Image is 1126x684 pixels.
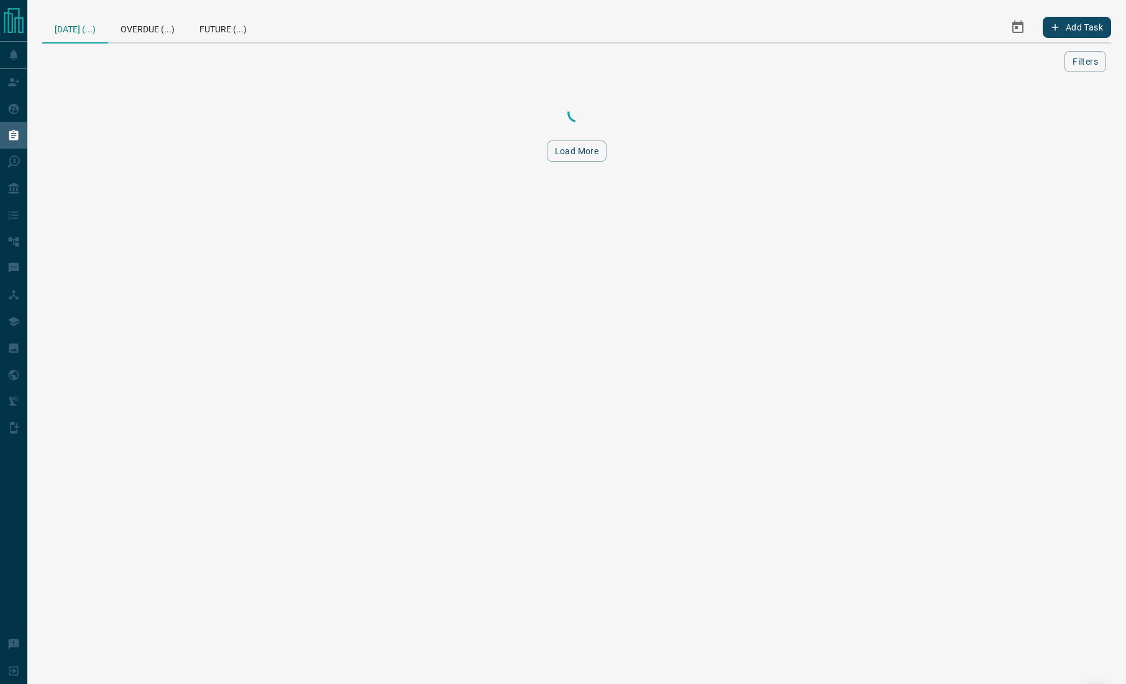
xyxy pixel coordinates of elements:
[1064,51,1106,72] button: Filters
[1043,17,1111,38] button: Add Task
[108,12,187,42] div: Overdue (...)
[42,12,108,44] div: [DATE] (...)
[547,141,607,162] button: Load More
[187,12,259,42] div: Future (...)
[515,101,639,126] div: Loading
[1003,12,1033,42] button: Select Date Range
